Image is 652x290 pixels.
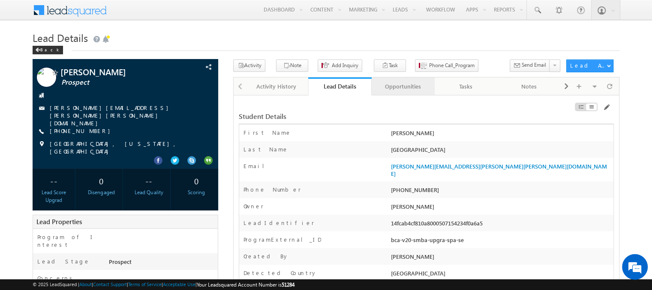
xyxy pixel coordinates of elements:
div: Lead Quality [130,189,168,196]
button: Phone Call_Program [415,59,478,72]
label: Program of Interest [37,233,100,249]
a: Terms of Service [128,281,162,287]
button: Add Inquiry [318,59,362,72]
div: Chat with us now [45,45,144,56]
a: Notes [498,77,561,95]
div: bca-v20-smba-upgra-spa-se [389,236,613,248]
button: Activity [233,59,265,72]
div: [PHONE_NUMBER] [389,186,613,198]
a: Acceptable Use [163,281,195,287]
div: Prospect [107,257,218,269]
div: 0 [177,173,216,189]
div: Activity History [252,81,300,92]
label: Detected Country [243,269,317,277]
div: -- [35,173,73,189]
button: Send Email [510,59,550,72]
span: Send Email [522,61,546,69]
a: [PERSON_NAME][EMAIL_ADDRESS][PERSON_NAME][PERSON_NAME][DOMAIN_NAME] [50,104,173,127]
button: Lead Actions [566,59,613,72]
a: Lead Details [308,77,371,95]
div: Lead Score Upgrad [35,189,73,204]
a: About [79,281,92,287]
em: Start Chat [117,226,156,238]
label: Email [243,162,271,170]
img: Profile photo [37,68,56,90]
span: [PERSON_NAME] [391,203,434,210]
div: Scoring [177,189,216,196]
textarea: Type your message and hit 'Enter' [11,79,156,219]
label: Owner [243,202,264,210]
div: Disengaged [82,189,120,196]
div: [GEOGRAPHIC_DATA] [389,145,613,157]
a: Back [33,45,67,53]
img: d_60004797649_company_0_60004797649 [15,45,36,56]
label: ProgramExternal_ID [243,236,321,243]
label: Phone Number [243,186,301,193]
span: Your Leadsquared Account Number is [197,281,294,288]
span: © 2025 LeadSquared | | | | | [33,281,294,289]
label: Last Name [243,145,288,153]
div: [PERSON_NAME] [389,129,613,141]
a: Tasks [435,77,498,95]
button: Task [374,59,406,72]
label: Created By [243,252,289,260]
div: -- [130,173,168,189]
span: [GEOGRAPHIC_DATA], [US_STATE], [GEOGRAPHIC_DATA] [50,140,200,155]
div: Lead Details [315,82,365,90]
span: Prospect [61,78,176,87]
span: 51284 [282,281,294,288]
div: Tasks [442,81,490,92]
a: [PERSON_NAME][EMAIL_ADDRESS][PERSON_NAME][PERSON_NAME][DOMAIN_NAME] [391,163,607,177]
span: [PHONE_NUMBER] [50,127,114,136]
label: Lead Stage [37,257,90,265]
div: Student Details [239,112,486,120]
div: [GEOGRAPHIC_DATA] [389,269,613,281]
a: Opportunities [372,77,435,95]
a: Contact Support [93,281,127,287]
span: Add Inquiry [332,62,358,69]
div: Lead Actions [570,62,607,69]
div: Notes [505,81,553,92]
label: First Name [243,129,291,136]
label: Concerns [37,274,75,282]
div: Minimize live chat window [141,4,161,25]
label: LeadIdentifier [243,219,314,227]
div: Back [33,46,63,54]
span: Phone Call_Program [429,62,475,69]
button: Note [276,59,308,72]
span: [PERSON_NAME] [60,68,175,76]
a: Activity History [245,77,308,95]
div: 14fcab4cf810a8000507154234f0a6a5 [389,219,613,231]
span: Lead Details [33,31,88,44]
div: Opportunities [379,81,427,92]
div: [PERSON_NAME] [389,252,613,264]
span: Lead Properties [36,217,82,226]
div: 0 [82,173,120,189]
